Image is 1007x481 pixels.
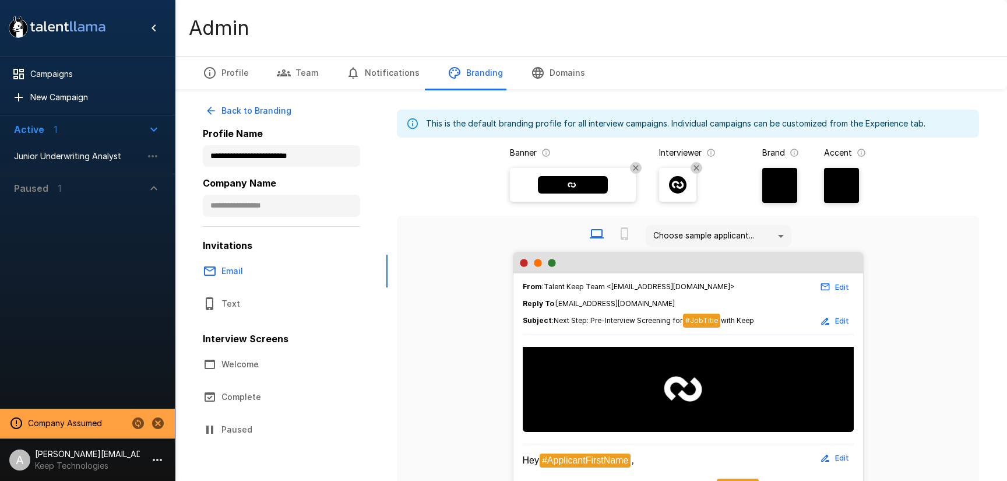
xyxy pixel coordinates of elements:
[263,57,332,89] button: Team
[189,16,249,40] h4: Admin
[541,148,551,157] svg: The banner version of your logo. Using your logo will enable customization of brand and accent co...
[189,255,388,287] button: Email
[517,57,599,89] button: Domains
[659,147,702,159] p: Interviewer
[523,455,539,465] span: Hey
[189,413,388,446] button: Paused
[523,282,542,291] b: From
[203,128,263,139] b: Profile Name
[669,176,686,194] img: Keep_Logomark-app.png
[434,57,517,89] button: Branding
[790,148,799,157] svg: The background color for branded interviews and emails. It should be a color that complements you...
[721,316,754,325] span: with Keep
[691,162,702,174] button: Remove Custom Interviewer
[189,348,388,381] button: Welcome
[523,281,735,293] span: : Talent Keep Team <[EMAIL_ADDRESS][DOMAIN_NAME]>
[189,381,388,413] button: Complete
[659,168,696,202] label: Remove Custom Interviewer
[538,176,608,194] img: Banner Logo
[762,147,785,159] p: Brand
[510,147,537,159] p: Banner
[510,168,636,202] label: Banner LogoRemove Custom Banner
[824,147,852,159] p: Accent
[816,449,854,467] button: Edit
[426,113,925,134] div: This is the default branding profile for all interview campaigns. Individual campaigns can be cus...
[189,57,263,89] button: Profile
[332,57,434,89] button: Notifications
[203,177,276,189] b: Company Name
[203,100,296,122] button: Back to Branding
[189,287,388,320] button: Text
[523,298,854,310] span: : [EMAIL_ADDRESS][DOMAIN_NAME]
[816,278,854,296] button: Edit
[523,316,552,325] b: Subject
[857,148,866,157] svg: The primary color for buttons in branded interviews and emails. It should be a color that complem...
[683,314,720,328] span: #JobTitle
[646,225,791,247] div: Choose sample applicant...
[631,455,633,465] span: ,
[816,312,854,330] button: Edit
[523,299,554,308] b: Reply To
[523,314,754,328] span: :
[554,316,682,325] span: Next Step: Pre-Interview Screening for
[706,148,716,157] svg: The image that will show next to questions in your candidate interviews. It must be square and at...
[540,454,631,468] span: #ApplicantFirstName
[630,162,642,174] button: Remove Custom Banner
[523,347,854,430] img: Talent Llama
